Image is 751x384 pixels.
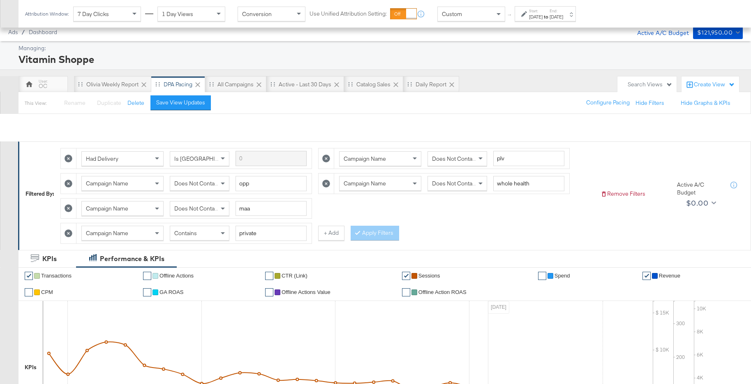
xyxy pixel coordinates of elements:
a: ✔ [402,288,410,296]
div: Catalog Sales [356,81,391,88]
div: Active A/C Budget [677,181,722,196]
a: ✔ [143,288,151,296]
span: Does Not Contain [174,180,219,187]
span: CPM [41,289,53,295]
div: Save View Updates [156,99,205,106]
div: [DATE] [529,14,543,20]
button: + Add [318,226,344,241]
div: Drag to reorder tab [348,82,353,86]
span: Custom [442,10,462,18]
span: CTR (Link) [282,273,307,279]
div: [DATE] [550,14,563,20]
button: Configure Pacing [580,95,635,110]
button: Remove Filters [601,190,645,198]
span: Rename [64,99,85,106]
a: Dashboard [29,29,57,35]
div: Create View [694,81,735,89]
a: ✔ [538,272,546,280]
button: $0.00 [683,197,718,210]
span: Conversion [242,10,272,18]
span: Revenue [659,273,680,279]
span: Offline Action ROAS [418,289,467,295]
span: Campaign Name [86,205,128,212]
div: Performance & KPIs [100,254,164,264]
div: $0.00 [686,197,708,209]
input: Enter a search term [236,176,307,191]
div: KPIs [25,363,37,371]
div: DPA Pacing [164,81,192,88]
a: ✔ [265,272,273,280]
div: Attribution Window: [25,11,69,17]
span: Does Not Contain [432,180,477,187]
span: Ads [8,29,18,35]
div: OC [39,82,47,90]
strong: to [543,14,550,20]
a: ✔ [143,272,151,280]
div: Drag to reorder tab [78,82,83,86]
span: Contains [174,229,197,237]
span: 1 Day Views [162,10,193,18]
div: Drag to reorder tab [155,82,160,86]
span: Campaign Name [344,155,386,162]
span: Offline Actions Value [282,289,330,295]
button: Delete [127,99,144,107]
input: Enter a search term [236,151,307,166]
span: Does Not Contain [174,205,219,212]
input: Enter a search term [236,201,307,216]
span: GA ROAS [159,289,184,295]
div: Filtered By: [25,190,54,198]
a: ✔ [25,288,33,296]
button: Save View Updates [150,95,211,110]
div: This View: [25,100,46,106]
div: Active A/C Budget [629,26,689,38]
a: ✔ [265,288,273,296]
span: ↑ [506,14,514,17]
a: ✔ [25,272,33,280]
div: All Campaigns [217,81,254,88]
span: Sessions [418,273,440,279]
span: Does Not Contain [432,155,477,162]
label: End: [550,8,563,14]
span: / [18,29,29,35]
button: $121,950.00 [693,26,743,39]
div: KPIs [42,254,57,264]
span: Offline Actions [159,273,194,279]
span: Transactions [41,273,72,279]
label: Use Unified Attribution Setting: [310,10,387,18]
div: Daily Report [416,81,446,88]
div: Drag to reorder tab [209,82,214,86]
input: Enter a search term [493,176,564,191]
div: Olivia Weekly Report [86,81,139,88]
input: Enter a search term [236,226,307,241]
button: Hide Filters [635,99,664,107]
a: ✔ [402,272,410,280]
span: Campaign Name [86,229,128,237]
input: Enter a search term [493,151,564,166]
span: Campaign Name [86,180,128,187]
div: Active - Last 30 Days [279,81,331,88]
a: ✔ [642,272,651,280]
span: Spend [555,273,570,279]
div: Drag to reorder tab [407,82,412,86]
span: Duplicate [97,99,121,106]
div: Vitamin Shoppe [18,52,741,66]
span: Is [GEOGRAPHIC_DATA] [174,155,237,162]
div: $121,950.00 [697,28,733,38]
div: Managing: [18,44,741,52]
div: Search Views [628,81,672,88]
span: Campaign Name [344,180,386,187]
button: Hide Graphs & KPIs [681,99,730,107]
span: 7 Day Clicks [78,10,109,18]
span: Had Delivery [86,155,118,162]
div: Drag to reorder tab [270,82,275,86]
label: Start: [529,8,543,14]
